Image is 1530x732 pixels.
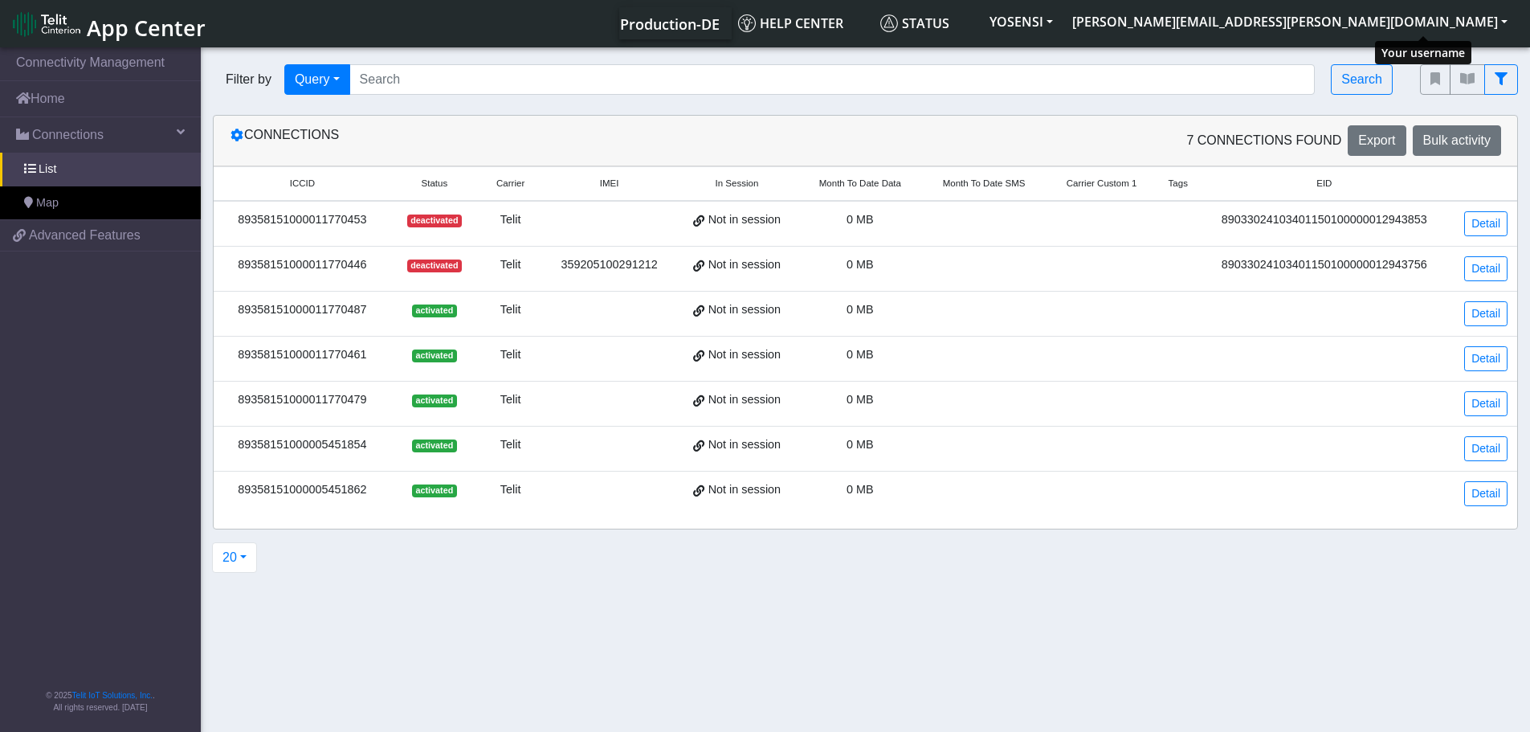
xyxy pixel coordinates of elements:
a: Your current platform instance [619,7,719,39]
span: Production-DE [620,14,720,34]
div: Telit [488,256,533,274]
a: Status [874,7,980,39]
a: Detail [1464,436,1508,461]
button: YOSENSI [980,7,1063,36]
span: 0 MB [847,348,874,361]
a: Detail [1464,211,1508,236]
span: Status [422,177,448,190]
span: Help center [738,14,843,32]
a: App Center [13,6,203,41]
span: EID [1316,177,1332,190]
button: [PERSON_NAME][EMAIL_ADDRESS][PERSON_NAME][DOMAIN_NAME] [1063,7,1517,36]
span: Not in session [708,256,781,274]
div: Telit [488,481,533,499]
div: 89358151000011770479 [223,391,381,409]
span: deactivated [407,260,462,272]
div: 89358151000005451854 [223,436,381,454]
span: Not in session [708,346,781,364]
span: Tags [1169,177,1188,190]
span: 0 MB [847,393,874,406]
div: Telit [488,301,533,319]
span: 0 MB [847,438,874,451]
div: 89033024103401150100000012943756 [1209,256,1440,274]
span: App Center [87,13,206,43]
div: Telit [488,346,533,364]
img: knowledge.svg [738,14,756,32]
div: Connections [218,125,866,156]
div: 89358151000011770461 [223,346,381,364]
span: Not in session [708,211,781,229]
span: 0 MB [847,303,874,316]
span: activated [412,440,456,452]
span: Carrier Custom 1 [1067,177,1137,190]
span: activated [412,485,456,497]
span: 0 MB [847,213,874,226]
div: 89358151000011770487 [223,301,381,319]
button: Bulk activity [1413,125,1501,156]
a: Detail [1464,256,1508,281]
a: Telit IoT Solutions, Inc. [72,691,153,700]
div: Your username [1375,41,1471,64]
input: Search... [349,64,1316,95]
span: activated [412,395,456,407]
div: 89358151000011770453 [223,211,381,229]
div: 89358151000005451862 [223,481,381,499]
span: Map [36,194,59,212]
span: Status [880,14,949,32]
div: Telit [488,211,533,229]
span: Connections [32,125,104,145]
span: Export [1358,133,1395,147]
span: List [39,161,56,178]
a: Detail [1464,301,1508,326]
span: Month To Date Data [819,177,901,190]
span: Not in session [708,481,781,499]
span: Not in session [708,436,781,454]
span: Not in session [708,301,781,319]
button: Query [284,64,350,95]
div: Telit [488,391,533,409]
a: Detail [1464,481,1508,506]
button: 20 [212,542,257,573]
button: Search [1331,64,1393,95]
span: ICCID [290,177,315,190]
a: Detail [1464,391,1508,416]
div: 89033024103401150100000012943853 [1209,211,1440,229]
div: 359205100291212 [553,256,666,274]
span: Bulk activity [1423,133,1491,147]
a: Detail [1464,346,1508,371]
div: fitlers menu [1420,64,1518,95]
span: 7 Connections found [1186,131,1341,150]
span: IMEI [600,177,619,190]
span: 0 MB [847,483,874,496]
span: Month To Date SMS [943,177,1026,190]
img: status.svg [880,14,898,32]
a: Help center [732,7,874,39]
button: Export [1348,125,1406,156]
div: Telit [488,436,533,454]
span: 0 MB [847,258,874,271]
span: deactivated [407,215,462,227]
span: Advanced Features [29,226,141,245]
span: activated [412,305,456,317]
span: Carrier [496,177,524,190]
div: 89358151000011770446 [223,256,381,274]
span: activated [412,350,456,362]
img: logo-telit-cinterion-gw-new.png [13,11,80,37]
span: Not in session [708,391,781,409]
span: Filter by [213,70,284,89]
span: In Session [716,177,759,190]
